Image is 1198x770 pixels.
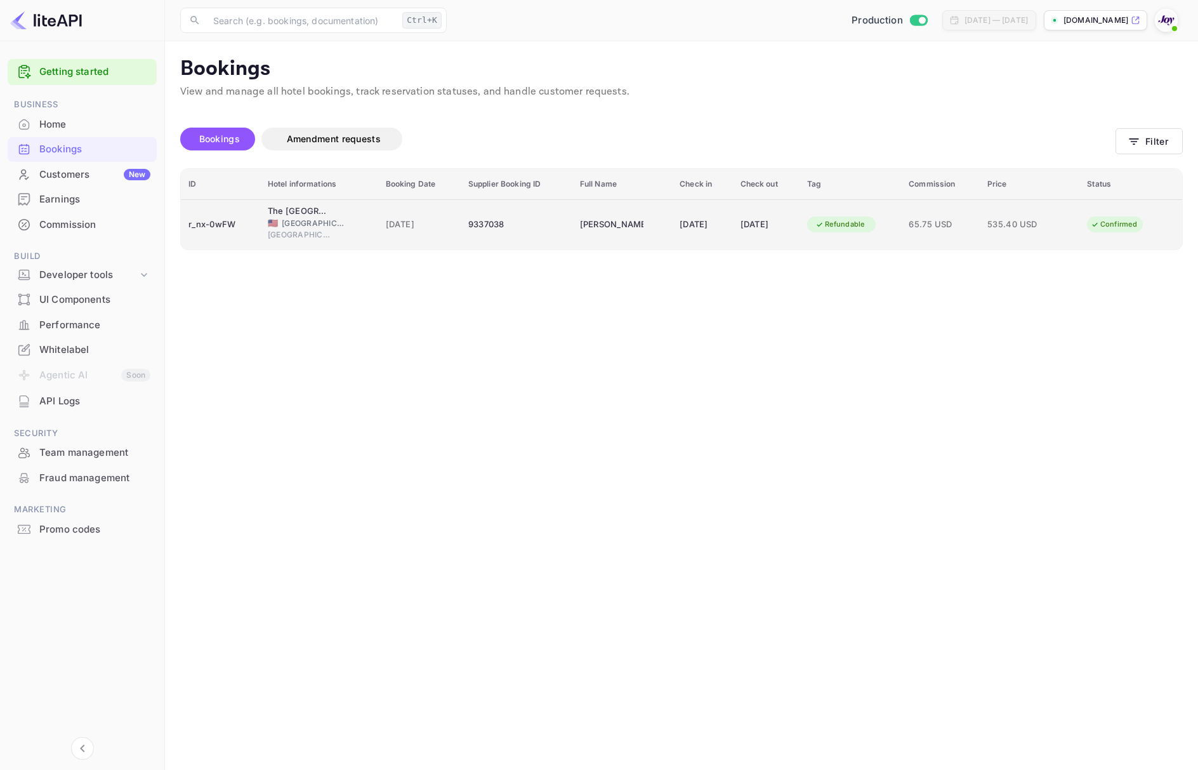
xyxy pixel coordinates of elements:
[402,12,442,29] div: Ctrl+K
[572,169,673,200] th: Full Name
[39,268,138,282] div: Developer tools
[8,98,157,112] span: Business
[8,112,157,136] a: Home
[680,215,725,235] div: [DATE]
[8,187,157,212] div: Earnings
[39,218,150,232] div: Commission
[180,56,1183,82] p: Bookings
[8,427,157,441] span: Security
[181,169,260,200] th: ID
[39,343,150,357] div: Whitelabel
[39,142,150,157] div: Bookings
[8,137,157,162] div: Bookings
[1083,216,1145,232] div: Confirmed
[1156,10,1176,30] img: With Joy
[39,394,150,409] div: API Logs
[672,169,732,200] th: Check in
[287,133,381,144] span: Amendment requests
[39,117,150,132] div: Home
[8,466,157,489] a: Fraud management
[8,264,157,286] div: Developer tools
[39,522,150,537] div: Promo codes
[39,65,150,79] a: Getting started
[39,318,150,333] div: Performance
[1116,128,1183,154] button: Filter
[8,249,157,263] span: Build
[8,163,157,187] div: CustomersNew
[39,446,150,460] div: Team management
[901,169,980,200] th: Commission
[8,338,157,361] a: Whitelabel
[8,288,157,312] div: UI Components
[8,466,157,491] div: Fraud management
[8,163,157,186] a: CustomersNew
[268,205,331,218] div: The Westin Bonaventure Hotel and Suites, Los Angeles
[39,168,150,182] div: Customers
[909,218,972,232] span: 65.75 USD
[378,169,461,200] th: Booking Date
[852,13,903,28] span: Production
[580,215,643,235] div: Eleanor Samantha Cheng
[741,215,793,235] div: [DATE]
[8,137,157,161] a: Bookings
[8,389,157,414] div: API Logs
[206,8,397,33] input: Search (e.g. bookings, documentation)
[8,517,157,542] div: Promo codes
[8,213,157,236] a: Commission
[1063,15,1128,26] p: [DOMAIN_NAME]
[8,313,157,336] a: Performance
[180,128,1116,150] div: account-settings tabs
[8,517,157,541] a: Promo codes
[71,737,94,760] button: Collapse navigation
[8,59,157,85] div: Getting started
[468,215,565,235] div: 9337038
[8,313,157,338] div: Performance
[268,229,331,241] span: [GEOGRAPHIC_DATA]
[8,213,157,237] div: Commission
[733,169,800,200] th: Check out
[807,216,873,232] div: Refundable
[268,219,278,227] span: United States of America
[199,133,240,144] span: Bookings
[10,10,82,30] img: LiteAPI logo
[987,218,1051,232] span: 535.40 USD
[964,15,1028,26] div: [DATE] — [DATE]
[39,471,150,486] div: Fraud management
[39,192,150,207] div: Earnings
[8,338,157,362] div: Whitelabel
[8,441,157,464] a: Team management
[8,187,157,211] a: Earnings
[800,169,901,200] th: Tag
[1079,169,1182,200] th: Status
[181,169,1182,249] table: booking table
[188,215,253,235] div: r_nx-0wFW
[8,441,157,465] div: Team management
[180,84,1183,100] p: View and manage all hotel bookings, track reservation statuses, and handle customer requests.
[8,389,157,413] a: API Logs
[124,169,150,180] div: New
[980,169,1080,200] th: Price
[39,293,150,307] div: UI Components
[8,503,157,517] span: Marketing
[461,169,572,200] th: Supplier Booking ID
[8,112,157,137] div: Home
[8,288,157,311] a: UI Components
[386,218,453,232] span: [DATE]
[282,218,345,229] span: [GEOGRAPHIC_DATA]
[260,169,378,200] th: Hotel informations
[846,13,932,28] div: Switch to Sandbox mode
